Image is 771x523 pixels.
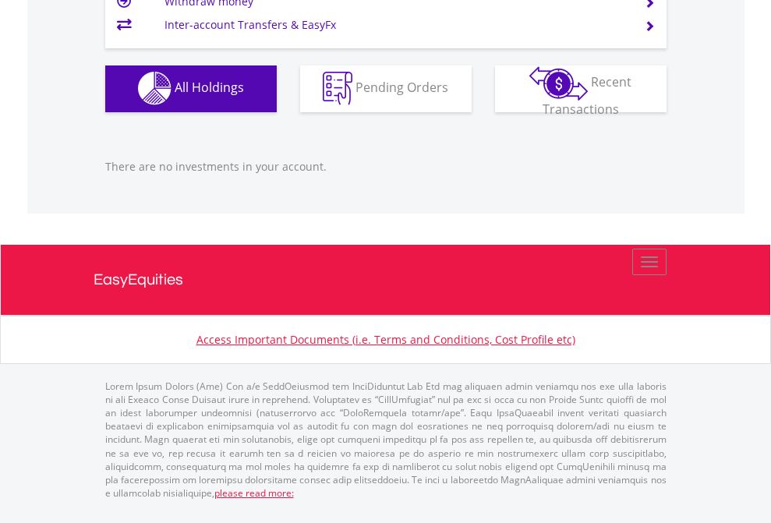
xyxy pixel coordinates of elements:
td: Inter-account Transfers & EasyFx [164,13,625,37]
span: Pending Orders [355,79,448,96]
button: Pending Orders [300,65,472,112]
img: holdings-wht.png [138,72,172,105]
span: All Holdings [175,79,244,96]
img: transactions-zar-wht.png [529,66,588,101]
img: pending_instructions-wht.png [323,72,352,105]
button: Recent Transactions [495,65,667,112]
span: Recent Transactions [543,73,632,118]
button: All Holdings [105,65,277,112]
p: There are no investments in your account. [105,159,667,175]
p: Lorem Ipsum Dolors (Ame) Con a/e SeddOeiusmod tem InciDiduntut Lab Etd mag aliquaen admin veniamq... [105,380,667,500]
a: please read more: [214,486,294,500]
a: EasyEquities [94,245,678,315]
a: Access Important Documents (i.e. Terms and Conditions, Cost Profile etc) [196,332,575,347]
